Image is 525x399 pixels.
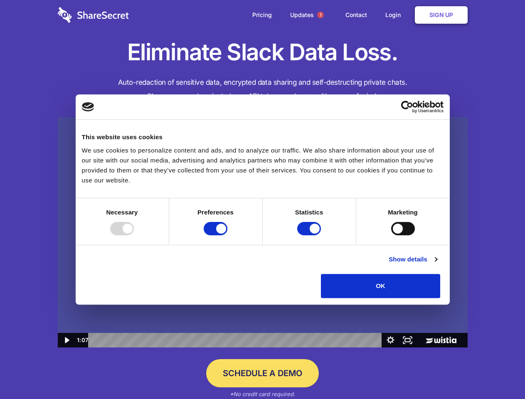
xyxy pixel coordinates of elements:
a: Show details [389,254,437,264]
em: *No credit card required. [230,391,295,397]
a: Usercentrics Cookiebot - opens in a new window [371,101,444,113]
button: Fullscreen [399,333,416,347]
strong: Marketing [388,209,418,216]
strong: Preferences [197,209,234,216]
h4: Auto-redaction of sensitive data, encrypted data sharing and self-destructing private chats. Shar... [58,76,468,103]
h1: Eliminate Slack Data Loss. [58,37,468,67]
strong: Statistics [295,209,323,216]
button: Play Video [58,333,75,347]
a: Schedule a Demo [206,359,319,387]
button: Show settings menu [382,333,399,347]
a: Wistia Logo -- Learn More [416,333,467,347]
strong: Necessary [106,209,138,216]
div: Playbar [95,333,378,347]
img: logo-wordmark-white-trans-d4663122ce5f474addd5e946df7df03e33cb6a1c49d2221995e7729f52c070b2.svg [58,7,129,23]
a: Pricing [244,2,280,28]
a: Login [377,2,413,28]
img: logo [82,102,94,111]
a: Sign Up [415,6,468,24]
a: Contact [337,2,375,28]
div: This website uses cookies [82,132,444,142]
div: We use cookies to personalize content and ads, and to analyze our traffic. We also share informat... [82,145,444,185]
img: Sharesecret [58,117,468,348]
button: OK [321,274,440,298]
span: 1 [317,12,324,18]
